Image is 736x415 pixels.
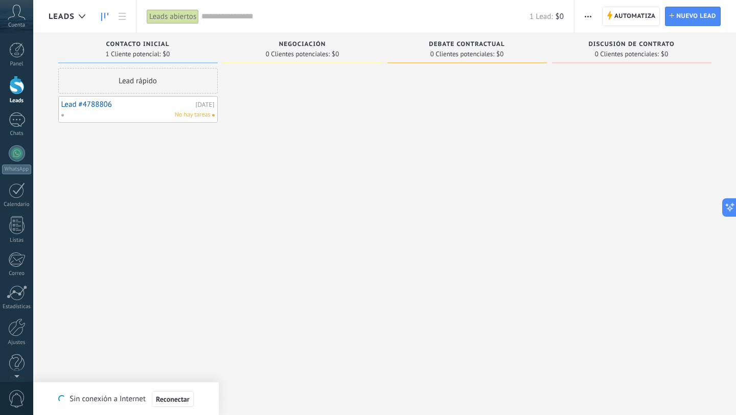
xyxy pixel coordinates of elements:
span: Cuenta [8,22,25,29]
div: Listas [2,237,32,244]
span: 0 Clientes potenciales: [266,51,330,57]
div: Lead rápido [58,68,218,94]
span: Debate contractual [429,41,504,48]
span: 0 Clientes potenciales: [595,51,659,57]
span: No hay nada asignado [212,114,215,117]
div: Calendario [2,201,32,208]
a: Automatiza [602,7,660,26]
span: $0 [332,51,339,57]
div: Discusión de contrato [557,41,706,50]
div: Leads [2,98,32,104]
div: Ajustes [2,339,32,346]
div: Debate contractual [393,41,542,50]
div: [DATE] [196,101,215,108]
div: WhatsApp [2,165,31,174]
div: Chats [2,130,32,137]
span: Automatiza [614,7,656,26]
button: Reconectar [152,391,194,407]
div: Leads abiertos [147,9,199,24]
span: 1 Cliente potencial: [106,51,161,57]
div: Panel [2,61,32,67]
span: Reconectar [156,396,190,403]
span: Leads [49,12,75,21]
span: Negociación [279,41,326,48]
span: Discusión de contrato [588,41,674,48]
div: Correo [2,270,32,277]
a: Lead #4788806 [61,100,193,109]
span: No hay tareas [175,110,211,120]
span: 0 Clientes potenciales: [430,51,494,57]
div: Estadísticas [2,304,32,310]
span: Contacto inicial [106,41,170,48]
span: $0 [661,51,668,57]
a: Nuevo lead [665,7,721,26]
button: Más [581,7,595,26]
span: Nuevo lead [676,7,716,26]
a: Lista [113,7,131,27]
div: Negociación [228,41,377,50]
span: $0 [556,12,564,21]
a: Leads [96,7,113,27]
div: Sin conexión a Internet [58,390,193,407]
span: $0 [496,51,503,57]
span: 1 Lead: [530,12,553,21]
div: Contacto inicial [63,41,213,50]
span: $0 [163,51,170,57]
